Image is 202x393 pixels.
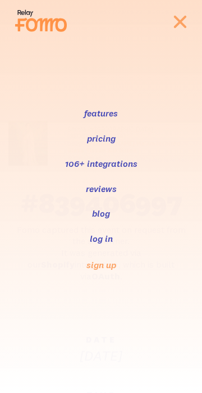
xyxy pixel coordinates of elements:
a: log in [89,232,114,245]
a: reviews [85,182,118,195]
a: 106+ integrations [64,157,139,170]
a: sign up [13,258,189,272]
a: features [83,106,119,120]
a: pricing [86,132,117,145]
a: blog [91,207,111,220]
